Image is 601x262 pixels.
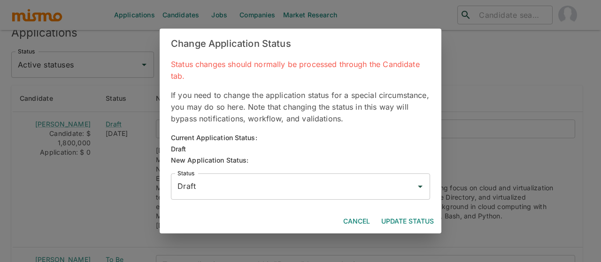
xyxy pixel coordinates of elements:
[171,143,257,155] div: Draft
[177,169,194,177] label: Status
[171,90,429,123] span: If you need to change the application status for a special circumstance, you may do so here. Note...
[414,180,427,193] button: Open
[171,155,430,166] div: New Application Status:
[171,60,420,81] span: Status changes should normally be processed through the Candidate tab.
[378,213,438,230] button: Update Status
[339,213,374,230] button: Cancel
[171,132,257,143] div: Current Application Status:
[160,29,441,59] h2: Change Application Status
